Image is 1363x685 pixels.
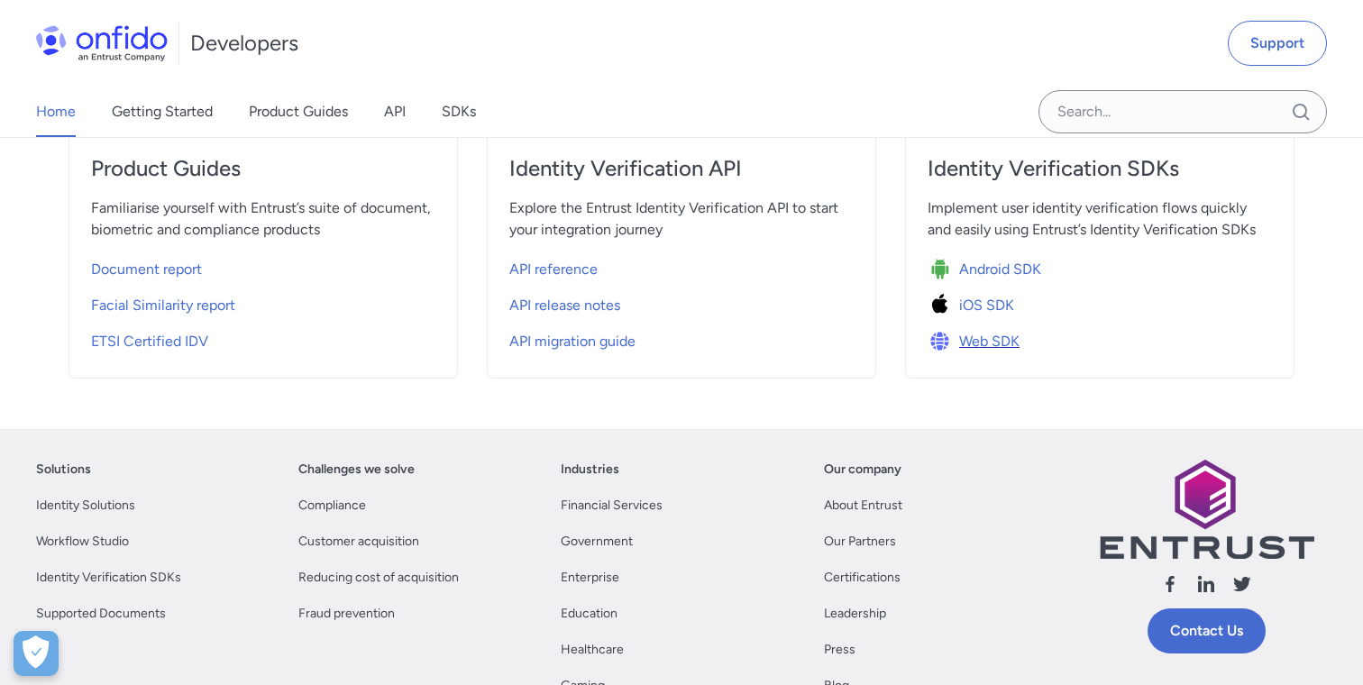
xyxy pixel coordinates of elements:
div: Cookie Preferences [14,631,59,676]
img: Icon Android SDK [928,257,959,282]
a: Icon Android SDKAndroid SDK [928,248,1272,284]
a: Identity Verification API [509,154,854,197]
a: Identity Verification SDKs [928,154,1272,197]
a: Solutions [36,459,91,480]
h4: Identity Verification API [509,154,854,183]
span: Explore the Entrust Identity Verification API to start your integration journey [509,197,854,241]
h4: Identity Verification SDKs [928,154,1272,183]
a: Certifications [824,567,901,589]
input: Onfido search input field [1038,90,1327,133]
a: Customer acquisition [298,531,419,553]
svg: Follow us X (Twitter) [1231,573,1253,595]
button: Open Preferences [14,631,59,676]
span: ETSI Certified IDV [91,331,208,352]
a: Enterprise [561,567,619,589]
a: Facial Similarity report [91,284,435,320]
span: Document report [91,259,202,280]
a: Challenges we solve [298,459,415,480]
a: API reference [509,248,854,284]
svg: Follow us linkedin [1195,573,1217,595]
h1: Developers [190,29,298,58]
a: API release notes [509,284,854,320]
a: Icon Web SDKWeb SDK [928,320,1272,356]
h4: Product Guides [91,154,435,183]
a: Government [561,531,633,553]
a: Fraud prevention [298,603,395,625]
a: Getting Started [112,87,213,137]
a: Product Guides [249,87,348,137]
a: Reducing cost of acquisition [298,567,459,589]
a: Follow us X (Twitter) [1231,573,1253,601]
a: Document report [91,248,435,284]
a: API migration guide [509,320,854,356]
a: Icon iOS SDKiOS SDK [928,284,1272,320]
a: Education [561,603,617,625]
a: Financial Services [561,495,663,516]
span: iOS SDK [959,295,1014,316]
a: Follow us linkedin [1195,573,1217,601]
a: Compliance [298,495,366,516]
span: API reference [509,259,598,280]
a: Leadership [824,603,886,625]
span: API release notes [509,295,620,316]
a: Healthcare [561,639,624,661]
a: Supported Documents [36,603,166,625]
span: Facial Similarity report [91,295,235,316]
span: Web SDK [959,331,1020,352]
img: Icon Web SDK [928,329,959,354]
span: API migration guide [509,331,636,352]
a: Industries [561,459,619,480]
span: Familiarise yourself with Entrust’s suite of document, biometric and compliance products [91,197,435,241]
span: Android SDK [959,259,1041,280]
a: Contact Us [1148,608,1266,653]
a: Support [1228,21,1327,66]
a: Press [824,639,855,661]
a: Our Partners [824,531,896,553]
a: About Entrust [824,495,902,516]
svg: Follow us facebook [1159,573,1181,595]
a: Our company [824,459,901,480]
img: Entrust logo [1098,459,1314,559]
a: SDKs [442,87,476,137]
a: Identity Verification SDKs [36,567,181,589]
a: API [384,87,406,137]
a: Workflow Studio [36,531,129,553]
a: Product Guides [91,154,435,197]
img: Icon iOS SDK [928,293,959,318]
a: Identity Solutions [36,495,135,516]
a: Follow us facebook [1159,573,1181,601]
img: Onfido Logo [36,25,168,61]
a: Home [36,87,76,137]
span: Implement user identity verification flows quickly and easily using Entrust’s Identity Verificati... [928,197,1272,241]
a: ETSI Certified IDV [91,320,435,356]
